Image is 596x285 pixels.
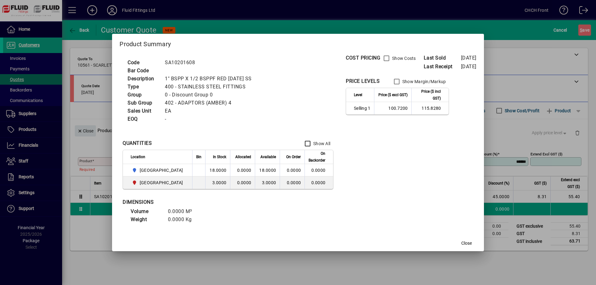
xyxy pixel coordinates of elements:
[162,75,259,83] td: 1" BSPP X 1/2 BSPPF RED [DATE] SS
[213,154,226,160] span: In Stock
[162,91,259,99] td: 0 - Discount Group 0
[346,78,380,85] div: PRICE LEVELS
[260,154,276,160] span: Available
[424,54,461,62] span: Last Sold
[124,99,162,107] td: Sub Group
[131,179,185,186] span: CHRISTCHURCH
[461,55,476,61] span: [DATE]
[124,115,162,123] td: EOQ
[230,164,255,176] td: 0.0000
[124,107,162,115] td: Sales Unit
[196,154,201,160] span: Bin
[461,240,472,247] span: Close
[457,238,476,249] button: Close
[205,164,230,176] td: 18.0000
[374,102,411,114] td: 100.7200
[401,78,446,85] label: Show Margin/Markup
[287,180,301,185] span: 0.0000
[162,115,259,123] td: -
[131,154,145,160] span: Location
[162,59,259,67] td: SA10201608
[124,83,162,91] td: Type
[461,64,476,69] span: [DATE]
[235,154,251,160] span: Allocated
[124,75,162,83] td: Description
[140,167,183,173] span: [GEOGRAPHIC_DATA]
[124,59,162,67] td: Code
[424,63,461,70] span: Last Receipt
[128,207,165,216] td: Volume
[305,176,333,189] td: 0.0000
[165,207,202,216] td: 0.0000 M³
[309,150,325,164] span: On Backorder
[123,198,278,206] div: DIMENSIONS
[305,164,333,176] td: 0.0000
[112,34,484,52] h2: Product Summary
[162,99,259,107] td: 402 - ADAPTORS (AMBER) 4
[354,105,370,111] span: Selling 1
[124,67,162,75] td: Bar Code
[128,216,165,224] td: Weight
[411,102,449,114] td: 115.8280
[415,88,441,102] span: Price ($ incl GST)
[131,167,185,174] span: AUCKLAND
[255,176,280,189] td: 3.0000
[286,154,301,160] span: On Order
[346,54,380,62] div: COST PRICING
[140,180,183,186] span: [GEOGRAPHIC_DATA]
[205,176,230,189] td: 3.0000
[165,216,202,224] td: 0.0000 Kg
[354,91,362,98] span: Level
[312,140,330,147] label: Show All
[255,164,280,176] td: 18.0000
[162,83,259,91] td: 400 - STAINLESS STEEL FITTINGS
[162,107,259,115] td: EA
[391,55,416,61] label: Show Costs
[123,140,152,147] div: QUANTITIES
[124,91,162,99] td: Group
[230,176,255,189] td: 0.0000
[287,168,301,173] span: 0.0000
[378,91,408,98] span: Price ($ excl GST)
